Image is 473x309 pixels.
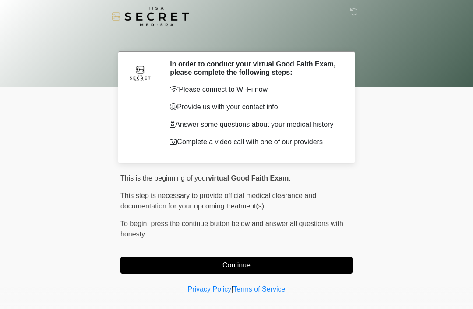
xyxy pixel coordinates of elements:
[127,60,153,86] img: Agent Avatar
[208,174,289,182] strong: virtual Good Faith Exam
[170,60,339,76] h2: In order to conduct your virtual Good Faith Exam, please complete the following steps:
[233,285,285,293] a: Terms of Service
[120,174,208,182] span: This is the beginning of your
[170,84,339,95] p: Please connect to Wi-Fi now
[231,285,233,293] a: |
[170,119,339,130] p: Answer some questions about your medical history
[188,285,232,293] a: Privacy Policy
[170,137,339,147] p: Complete a video call with one of our providers
[120,220,343,238] span: press the continue button below and answer all questions with honesty.
[170,102,339,112] p: Provide us with your contact info
[114,31,359,48] h1: ‎ ‎
[120,257,353,274] button: Continue
[120,192,316,210] span: This step is necessary to provide official medical clearance and documentation for your upcoming ...
[289,174,290,182] span: .
[120,220,151,227] span: To begin,
[112,7,189,26] img: It's A Secret Med Spa Logo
